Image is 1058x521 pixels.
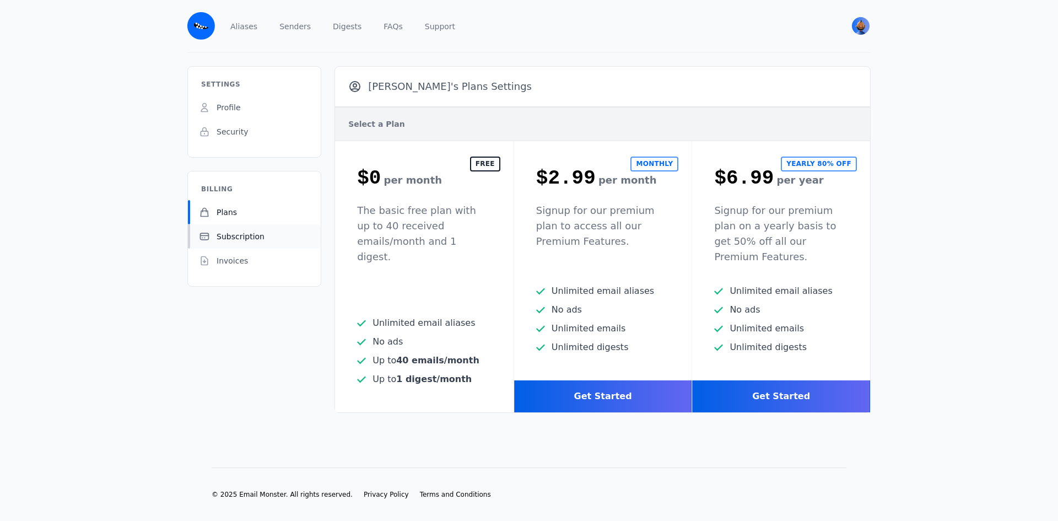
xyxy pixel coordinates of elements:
span: Plans [217,207,237,218]
span: Invoices [217,255,248,266]
h3: Settings [188,80,253,95]
span: Privacy Policy [364,491,409,498]
span: Unlimited emails [730,322,804,335]
h3: [PERSON_NAME]'s Plans Settings [348,80,532,93]
a: Plans [188,200,321,224]
span: Profile [217,102,241,113]
h3: Billing [188,185,246,200]
span: Unlimited email aliases [373,316,475,330]
p: The basic free plan with up to 40 received emails/month and 1 digest. [357,203,492,265]
span: No ads [373,335,403,348]
a: Privacy Policy [364,490,409,499]
p: Signup for our premium plan on a yearly basis to get 50% off all our Premium Features. [714,203,848,265]
span: Security [217,126,249,137]
a: Subscription [188,224,321,249]
a: Invoices [188,249,321,273]
a: Security [188,120,321,144]
p: Signup for our premium plan to access all our Premium Features. [536,203,670,249]
h5: Select a Plan [335,107,870,141]
a: Terms and Conditions [420,490,491,499]
span: Unlimited email aliases [730,284,832,298]
span: Unlimited email aliases [552,284,654,298]
span: per year [777,174,824,186]
img: Kayla's Avatar [852,17,870,35]
div: Get Started [514,380,692,412]
span: $0 [357,167,381,190]
span: Unlimited digests [552,341,629,354]
span: $6.99 [714,167,774,190]
li: © 2025 Email Monster. All rights reserved. [212,490,353,499]
span: Subscription [217,231,264,242]
img: Email Monster [187,12,215,40]
span: No ads [730,303,760,316]
span: per month [598,174,657,186]
span: per month [384,174,442,186]
span: Terms and Conditions [420,491,491,498]
span: Unlimited emails [552,322,626,335]
a: Profile [188,95,321,120]
span: Unlimited digests [730,341,807,354]
span: Up to [373,373,472,386]
h2: Free [470,157,500,171]
span: Up to [373,354,479,367]
button: User menu [851,16,871,36]
span: No ads [552,303,582,316]
b: 40 emails/month [396,355,479,366]
div: Get Started [692,380,870,412]
h2: Monthly [630,157,678,171]
b: 1 digest/month [396,374,472,384]
h2: Yearly 80% off [781,157,857,171]
span: $2.99 [536,167,596,190]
